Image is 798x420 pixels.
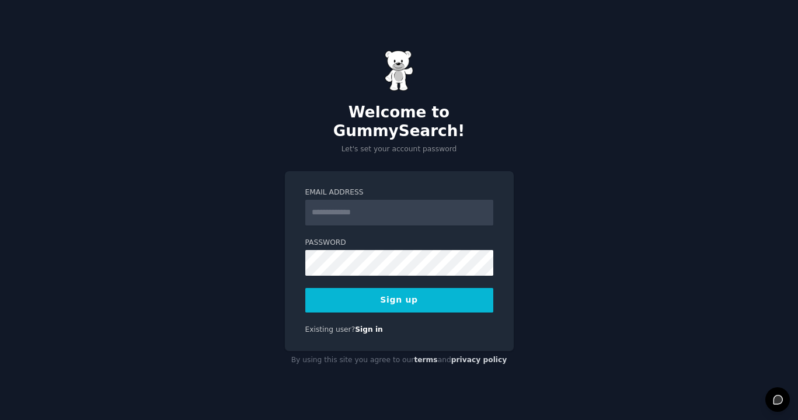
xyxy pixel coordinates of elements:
[285,103,514,140] h2: Welcome to GummySearch!
[414,356,437,364] a: terms
[305,188,493,198] label: Email Address
[305,238,493,248] label: Password
[355,325,383,334] a: Sign in
[385,50,414,91] img: Gummy Bear
[285,351,514,370] div: By using this site you agree to our and
[305,325,356,334] span: Existing user?
[305,288,493,313] button: Sign up
[285,144,514,155] p: Let's set your account password
[451,356,507,364] a: privacy policy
